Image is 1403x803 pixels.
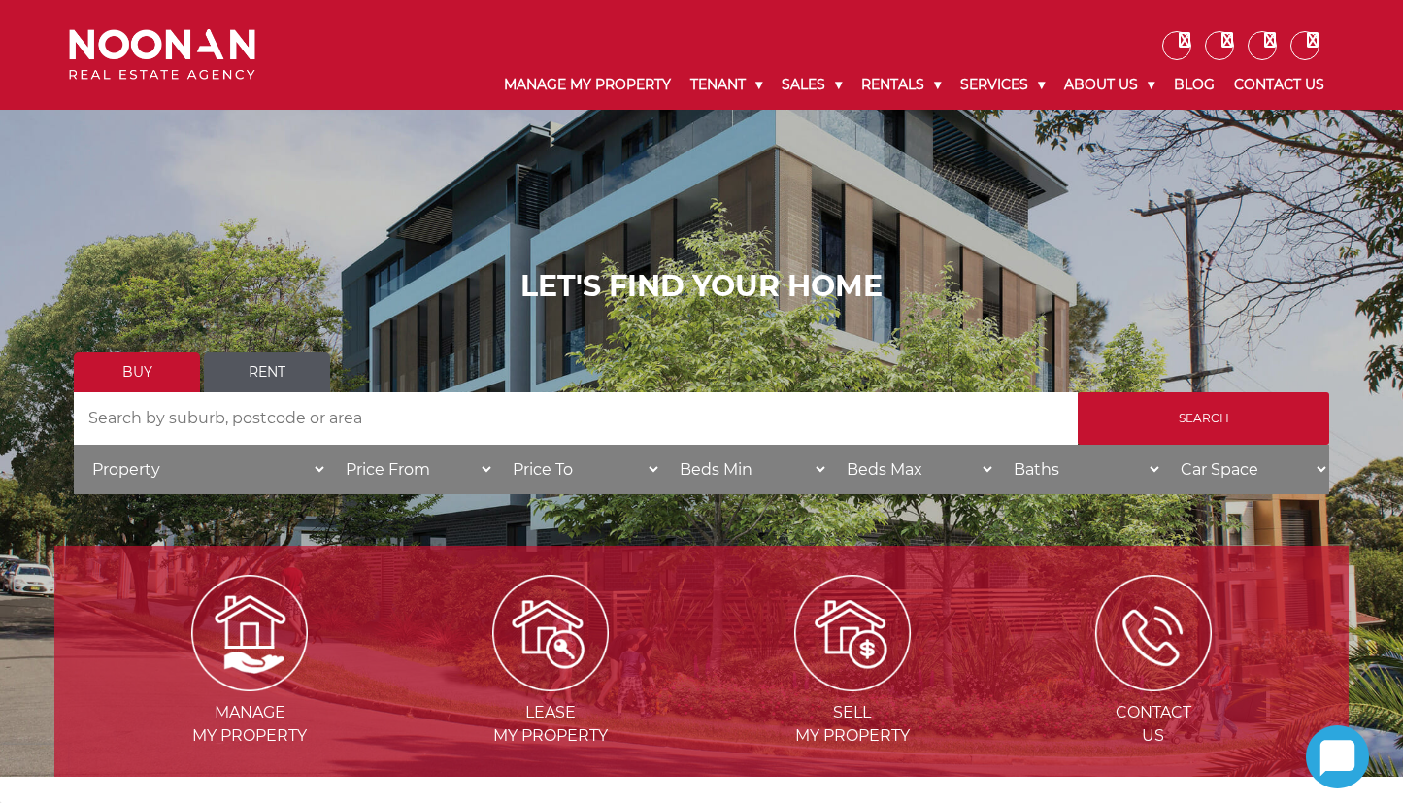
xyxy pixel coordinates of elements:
span: Manage my Property [101,701,398,748]
a: Managemy Property [101,622,398,745]
a: Buy [74,352,200,392]
a: Rent [204,352,330,392]
a: Sales [772,60,852,110]
a: Manage My Property [494,60,681,110]
a: Blog [1164,60,1224,110]
img: ICONS [1095,575,1212,691]
img: Lease my property [492,575,609,691]
a: ContactUs [1005,622,1302,745]
img: Noonan Real Estate Agency [69,29,255,81]
a: Rentals [852,60,951,110]
a: Contact Us [1224,60,1334,110]
a: Services [951,60,1054,110]
span: Contact Us [1005,701,1302,748]
a: Sellmy Property [704,622,1001,745]
a: Tenant [681,60,772,110]
input: Search [1078,392,1329,445]
input: Search by suburb, postcode or area [74,392,1078,445]
a: Leasemy Property [402,622,699,745]
img: Sell my property [794,575,911,691]
img: Manage my Property [191,575,308,691]
span: Lease my Property [402,701,699,748]
span: Sell my Property [704,701,1001,748]
h1: LET'S FIND YOUR HOME [74,269,1329,304]
a: About Us [1054,60,1164,110]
